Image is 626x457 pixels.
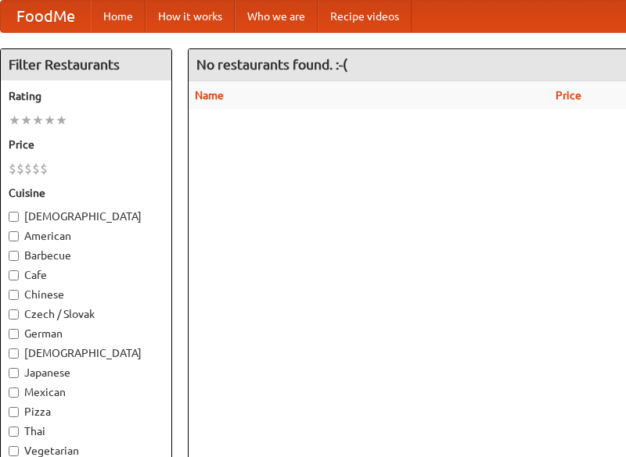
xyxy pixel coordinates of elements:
li: ★ [9,112,20,129]
input: Pizza [9,407,19,417]
input: Barbecue [9,251,19,261]
input: Thai [9,427,19,437]
label: Thai [9,423,164,439]
li: $ [24,160,32,177]
li: ★ [32,112,44,129]
li: ★ [56,112,67,129]
a: How it works [146,1,235,32]
input: Czech / Slovak [9,309,19,320]
input: Cafe [9,270,19,280]
a: Who we are [235,1,318,32]
label: Barbecue [9,248,164,263]
li: ★ [20,112,32,129]
input: German [9,329,19,339]
li: $ [32,160,40,177]
label: German [9,326,164,341]
a: Name [195,89,224,102]
a: Price [556,89,581,102]
h5: Price [9,137,164,152]
input: Mexican [9,387,19,398]
input: Japanese [9,368,19,378]
label: Chinese [9,287,164,302]
label: Czech / Slovak [9,306,164,322]
label: Pizza [9,404,164,420]
a: FoodMe [1,1,91,32]
a: Recipe videos [318,1,412,32]
input: Chinese [9,290,19,300]
label: [DEMOGRAPHIC_DATA] [9,345,164,361]
h4: Filter Restaurants [1,49,171,80]
h5: Cuisine [9,185,164,201]
a: Home [91,1,146,32]
ng-pluralize: No restaurants found. :-( [196,57,347,72]
label: Cafe [9,267,164,283]
input: [DEMOGRAPHIC_DATA] [9,348,19,359]
label: Japanese [9,365,164,380]
input: [DEMOGRAPHIC_DATA] [9,212,19,222]
li: $ [16,160,24,177]
label: [DEMOGRAPHIC_DATA] [9,209,164,224]
h5: Rating [9,88,164,104]
li: ★ [44,112,56,129]
li: $ [40,160,48,177]
label: Mexican [9,384,164,400]
input: American [9,231,19,241]
input: Vegetarian [9,446,19,456]
label: American [9,228,164,244]
li: $ [9,160,16,177]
